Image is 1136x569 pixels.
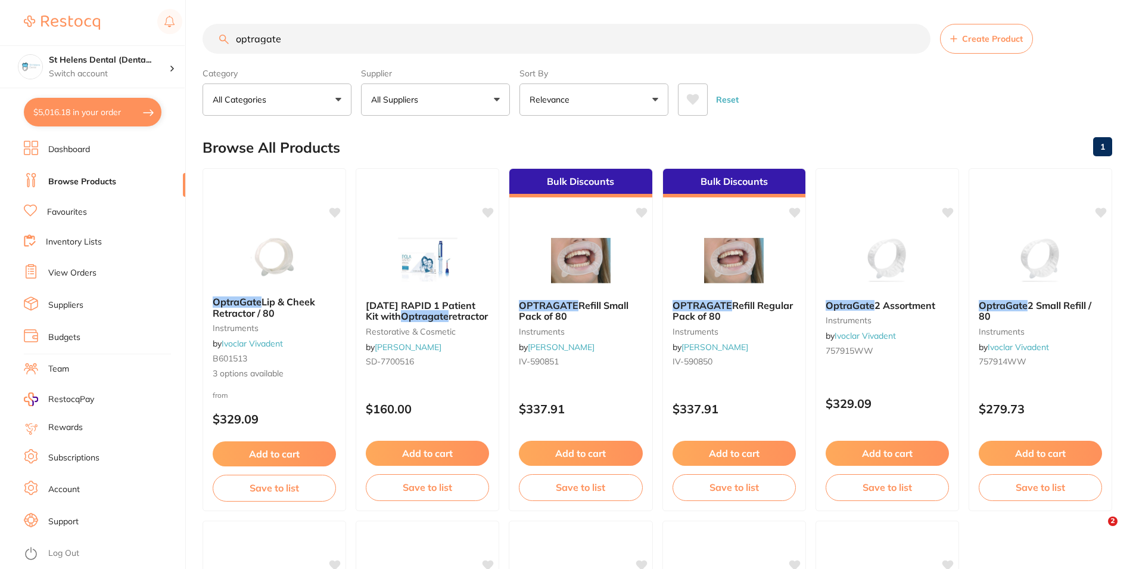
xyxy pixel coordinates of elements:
button: Add to cart [519,441,642,466]
div: Bulk Discounts [509,169,652,197]
button: Add to cart [213,441,336,466]
a: Suppliers [48,299,83,311]
a: Dashboard [48,144,90,156]
a: Log Out [48,548,79,559]
label: Supplier [361,68,510,79]
em: OPTRAGATE [673,299,732,311]
button: Save to list [519,474,642,500]
a: View Orders [48,267,97,279]
small: instruments [979,327,1102,336]
img: St Helens Dental (DentalTown 2) [18,55,42,79]
p: $279.73 [979,402,1102,416]
small: instruments [519,327,642,336]
b: OPTRAGATE Refill Regular Pack of 80 [673,300,796,322]
span: from [213,391,228,400]
button: Save to list [213,475,336,501]
small: instruments [213,323,336,333]
a: Budgets [48,332,80,344]
button: Log Out [24,545,182,564]
em: OPTRAGATE [519,299,578,311]
span: Lip & Cheek Retractor / 80 [213,296,315,318]
a: Subscriptions [48,452,99,464]
span: 2 [1108,517,1118,526]
span: by [979,342,1049,352]
h4: St Helens Dental (DentalTown 2) [49,54,169,66]
span: 757914WW [979,356,1026,367]
b: OptraGate 2 Assortment [826,300,949,311]
span: by [213,338,283,349]
p: All Suppliers [371,94,423,106]
span: by [366,342,441,352]
span: retractor [449,310,488,322]
a: [PERSON_NAME] [375,342,441,352]
span: 2 Assortment [874,299,935,311]
a: Inventory Lists [46,236,102,248]
iframe: Intercom live chat [1084,517,1112,545]
small: instruments [673,327,796,336]
p: $337.91 [519,402,642,416]
p: $329.09 [213,412,336,426]
span: Refill Regular Pack of 80 [673,299,793,322]
a: 1 [1093,135,1112,159]
span: IV-590850 [673,356,712,367]
b: OPTRAGATE Refill Small Pack of 80 [519,300,642,322]
p: $329.09 [826,397,949,410]
a: Ivoclar Vivadent [988,342,1049,352]
p: Switch account [49,68,169,80]
a: Ivoclar Vivadent [222,338,283,349]
img: OptraGate 2 Assortment [848,231,926,290]
button: All Suppliers [361,84,510,116]
a: Restocq Logo [24,9,100,36]
p: $337.91 [673,402,796,416]
b: OptraGate Lip & Cheek Retractor / 80 [213,296,336,318]
a: [PERSON_NAME] [681,342,748,352]
small: instruments [826,316,949,325]
img: OPTRAGATE Refill Small Pack of 80 [542,231,620,290]
em: Optragate [401,310,449,322]
button: Reset [712,84,742,116]
span: 2 Small Refill / 80 [979,299,1091,322]
span: RestocqPay [48,394,94,406]
a: [PERSON_NAME] [528,342,595,352]
button: Save to list [366,474,489,500]
input: Search Products [203,24,930,54]
span: by [826,330,896,341]
h2: Browse All Products [203,140,340,156]
button: All Categories [203,84,351,116]
img: OptraGate Lip & Cheek Retractor / 80 [236,227,313,287]
a: Browse Products [48,176,116,188]
button: Save to list [826,474,949,500]
em: OptraGate [213,296,262,308]
span: 3 options available [213,368,336,380]
span: IV-590851 [519,356,559,367]
a: Team [48,363,69,375]
a: Support [48,516,79,528]
em: OptraGate [826,299,874,311]
span: B601513 [213,353,247,364]
img: Restocq Logo [24,16,100,30]
em: OptraGate [979,299,1028,311]
button: Save to list [979,474,1102,500]
span: Refill Small Pack of 80 [519,299,628,322]
label: Sort By [519,68,668,79]
span: by [519,342,595,352]
p: All Categories [213,94,271,106]
img: OPTRAGATE Refill Regular Pack of 80 [695,231,773,290]
a: Rewards [48,422,83,434]
a: Favourites [47,206,87,218]
button: Create Product [940,24,1033,54]
img: RestocqPay [24,392,38,406]
div: Bulk Discounts [663,169,805,197]
p: Relevance [530,94,574,106]
b: OptraGate 2 Small Refill / 80 [979,300,1102,322]
p: $160.00 [366,402,489,416]
button: Relevance [519,84,668,116]
span: [DATE] RAPID 1 Patient Kit with [366,299,475,322]
span: Create Product [962,34,1023,44]
img: POLA RAPID 1 Patient Kit with Optragate retractor [389,231,466,290]
a: Account [48,484,80,496]
small: restorative & cosmetic [366,327,489,336]
span: by [673,342,748,352]
img: OptraGate 2 Small Refill / 80 [1001,231,1079,290]
button: Add to cart [979,441,1102,466]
